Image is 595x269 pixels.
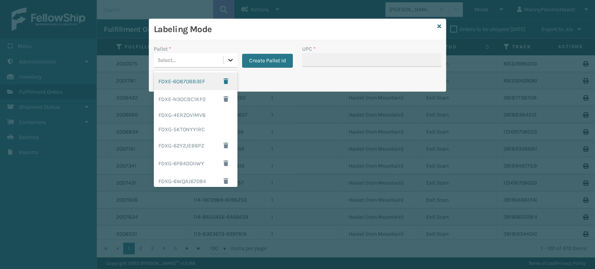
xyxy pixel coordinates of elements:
h3: Labeling Mode [154,24,434,35]
div: FDXG-6FB4DOIIWY [154,154,237,172]
label: Pallet [154,45,171,53]
div: FDXG-4ERZOVIMV8 [154,108,237,122]
div: FDXE-6O870BB3EF [154,72,237,90]
div: FDXG-6WQAJ670B4 [154,172,237,190]
div: Select... [158,56,176,64]
label: UPC [302,45,316,53]
div: FDXG-5KT0NYY1RC [154,122,237,137]
button: Create Pallet Id [242,54,293,68]
div: FDXG-62Y2JEB6PZ [154,137,237,154]
div: FDXE-N3OCBC1KP2 [154,90,237,108]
